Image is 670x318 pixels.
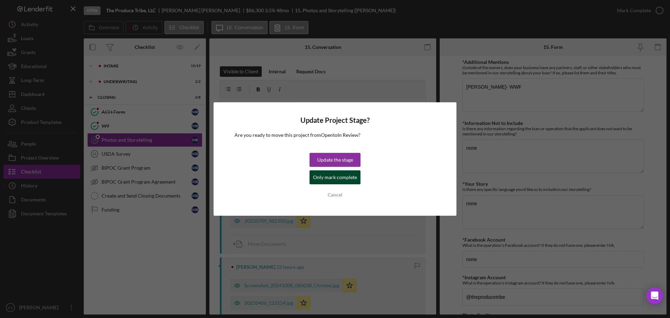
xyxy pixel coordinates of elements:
button: Update the stage [310,153,360,167]
div: Update the stage [317,153,353,167]
button: Only mark complete [310,170,360,184]
div: Only mark complete [313,170,357,184]
div: Cancel [328,188,342,202]
button: Cancel [310,188,360,202]
h4: Update Project Stage? [234,116,435,124]
div: Open Intercom Messenger [646,287,663,304]
p: Are you ready to move this project from Open to In Review ? [234,131,435,139]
